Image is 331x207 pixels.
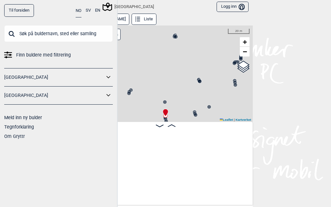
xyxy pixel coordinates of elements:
input: Søk på buldernavn, sted eller samling [4,25,113,42]
a: Layers [237,60,250,74]
a: [GEOGRAPHIC_DATA] [4,73,104,82]
a: Finn buldere med filtrering [4,50,113,60]
a: Kartverket [236,118,251,121]
a: Om Gryttr [4,134,25,139]
a: Til forsiden [4,4,34,17]
a: [GEOGRAPHIC_DATA] [4,91,104,100]
button: Liste [132,14,156,25]
a: Meld inn ny bulder [4,115,42,120]
span: − [243,47,247,56]
span: | [234,118,235,121]
a: Zoom out [240,47,250,57]
button: NO [76,4,81,17]
a: Tegnforklaring [4,124,34,129]
button: Logg inn [217,2,249,12]
a: Leaflet [220,118,233,121]
span: + [243,38,247,46]
span: Finn buldere med filtrering [16,50,71,60]
div: [GEOGRAPHIC_DATA] [103,3,154,11]
div: 20 m [228,29,250,34]
a: Zoom in [240,37,250,47]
